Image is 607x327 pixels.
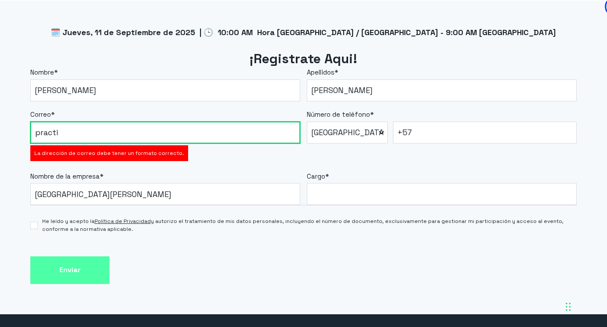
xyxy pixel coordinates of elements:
[307,172,325,180] span: Cargo
[449,215,607,327] iframe: Chat Widget
[30,50,577,68] h2: ¡Registrate Aqui!
[51,27,556,37] span: 🗓️ Jueves, 11 de Septiembre de 2025 | 🕒 10:00 AM Hora [GEOGRAPHIC_DATA] / [GEOGRAPHIC_DATA] - 9:0...
[30,110,51,119] span: Correo
[30,256,109,284] input: Enviar
[30,172,100,180] span: Nombre de la empresa
[34,149,184,157] label: La dirección de correo debe tener un formato correcto.
[95,218,151,225] a: Política de Privacidad
[307,68,334,76] span: Apellidos
[307,110,370,119] span: Número de teléfono
[42,217,577,233] span: He leído y acepto la y autorizo el tratamiento de mis datos personales, incluyendo el número de d...
[566,294,571,320] div: Drag
[30,222,38,229] input: He leído y acepto laPolítica de Privacidady autorizo el tratamiento de mis datos personales, incl...
[30,68,54,76] span: Nombre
